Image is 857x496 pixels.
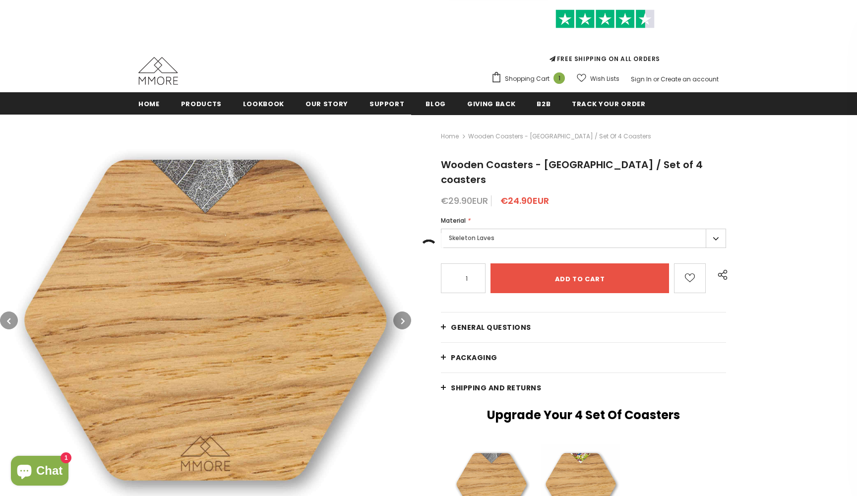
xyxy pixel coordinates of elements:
[572,92,645,115] a: Track your order
[491,14,719,63] span: FREE SHIPPING ON ALL ORDERS
[306,99,348,109] span: Our Story
[441,158,703,186] span: Wooden Coasters - [GEOGRAPHIC_DATA] / Set of 4 coasters
[555,9,655,29] img: Trust Pilot Stars
[451,353,497,363] span: PACKAGING
[306,92,348,115] a: Our Story
[8,456,71,488] inbox-online-store-chat: Shopify online store chat
[491,28,719,54] iframe: Customer reviews powered by Trustpilot
[441,229,726,248] label: Skeleton Laves
[661,75,719,83] a: Create an account
[491,71,570,86] a: Shopping Cart 1
[500,194,549,207] span: €24.90EUR
[441,373,726,403] a: Shipping and returns
[243,92,284,115] a: Lookbook
[441,130,459,142] a: Home
[441,408,726,423] h2: Upgrade Your 4 Set Of Coasters
[138,92,160,115] a: Home
[441,343,726,372] a: PACKAGING
[537,99,551,109] span: B2B
[451,322,531,332] span: General Questions
[467,92,515,115] a: Giving back
[181,92,222,115] a: Products
[572,99,645,109] span: Track your order
[537,92,551,115] a: B2B
[590,74,619,84] span: Wish Lists
[441,216,466,225] span: Material
[441,194,488,207] span: €29.90EUR
[490,263,669,293] input: Add to cart
[577,70,619,87] a: Wish Lists
[553,72,565,84] span: 1
[369,99,405,109] span: support
[653,75,659,83] span: or
[138,57,178,85] img: MMORE Cases
[426,99,446,109] span: Blog
[181,99,222,109] span: Products
[369,92,405,115] a: support
[138,99,160,109] span: Home
[631,75,652,83] a: Sign In
[468,130,651,142] span: Wooden Coasters - [GEOGRAPHIC_DATA] / Set of 4 coasters
[243,99,284,109] span: Lookbook
[451,383,541,393] span: Shipping and returns
[505,74,550,84] span: Shopping Cart
[467,99,515,109] span: Giving back
[441,312,726,342] a: General Questions
[426,92,446,115] a: Blog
